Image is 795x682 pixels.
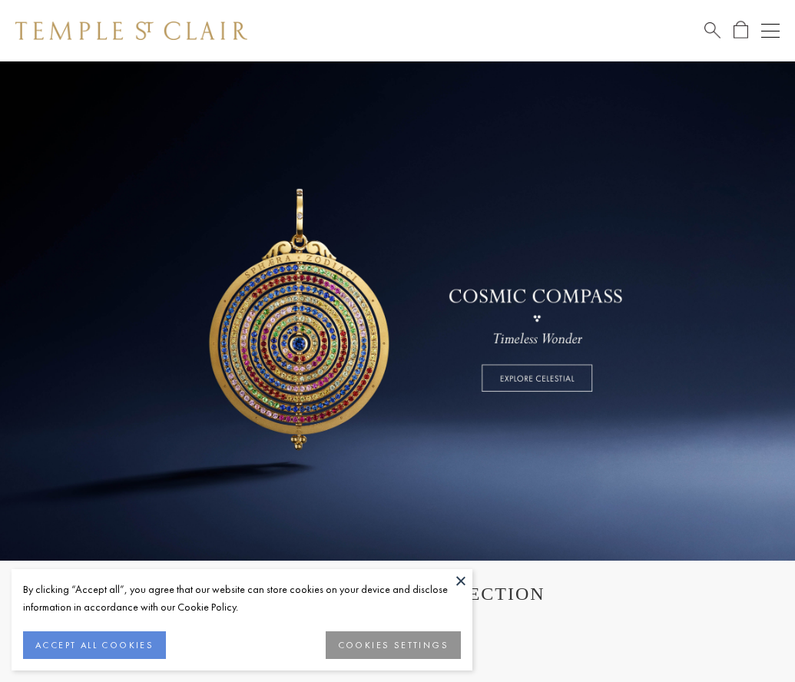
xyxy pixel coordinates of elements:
button: Open navigation [761,22,780,40]
a: Open Shopping Bag [734,21,748,40]
div: By clicking “Accept all”, you agree that our website can store cookies on your device and disclos... [23,581,461,616]
a: Search [704,21,720,40]
button: ACCEPT ALL COOKIES [23,631,166,659]
button: COOKIES SETTINGS [326,631,461,659]
img: Temple St. Clair [15,22,247,40]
